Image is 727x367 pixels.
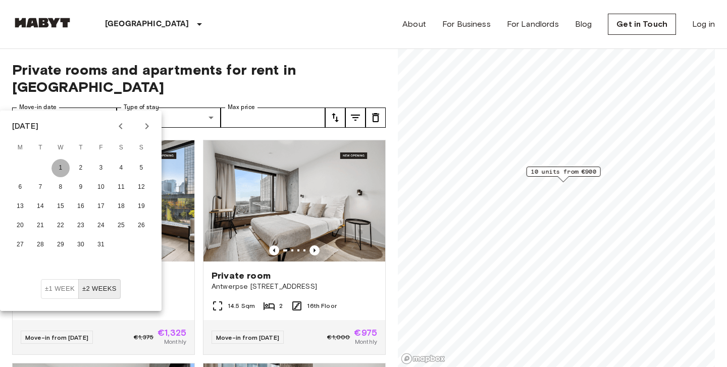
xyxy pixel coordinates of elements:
div: Map marker [527,167,601,182]
span: €975 [354,328,377,337]
button: 4 [112,159,130,177]
a: Log in [692,18,715,30]
button: 5 [132,159,150,177]
span: Saturday [112,138,130,158]
button: 11 [112,178,130,196]
button: 24 [92,217,110,235]
span: Thursday [72,138,90,158]
button: 10 [92,178,110,196]
p: [GEOGRAPHIC_DATA] [105,18,189,30]
img: Marketing picture of unit BE-23-003-063-002 [203,140,385,261]
a: For Landlords [507,18,559,30]
button: 15 [51,197,70,216]
span: Tuesday [31,138,49,158]
button: tune [325,108,345,128]
label: Type of stay [124,103,159,112]
button: 25 [112,217,130,235]
button: 8 [51,178,70,196]
button: Next month [138,118,155,135]
span: Monthly [355,337,377,346]
button: tune [345,108,366,128]
button: 12 [132,178,150,196]
button: 23 [72,217,90,235]
button: 6 [11,178,29,196]
span: Friday [92,138,110,158]
label: Move-in date [19,103,57,112]
button: 26 [132,217,150,235]
button: 21 [31,217,49,235]
div: [DATE] [12,120,38,132]
button: Previous image [269,245,279,255]
span: Move-in from [DATE] [216,334,279,341]
span: 14.5 Sqm [228,301,255,310]
button: 28 [31,236,49,254]
button: 14 [31,197,49,216]
button: Previous month [112,118,129,135]
span: Sunday [132,138,150,158]
button: 22 [51,217,70,235]
span: €1,000 [327,333,350,342]
button: 9 [72,178,90,196]
span: Private rooms and apartments for rent in [GEOGRAPHIC_DATA] [12,61,386,95]
button: 17 [92,197,110,216]
a: About [402,18,426,30]
span: €1,375 [134,333,153,342]
button: 7 [31,178,49,196]
span: 16th Floor [307,301,337,310]
label: Max price [228,103,255,112]
a: Mapbox logo [401,353,445,364]
a: Get in Touch [608,14,676,35]
button: 29 [51,236,70,254]
button: 1 [51,159,70,177]
button: Previous image [309,245,320,255]
button: 3 [92,159,110,177]
button: ±1 week [41,279,79,299]
button: tune [366,108,386,128]
button: 19 [132,197,150,216]
span: Move-in from [DATE] [25,334,88,341]
span: 10 units from €900 [531,167,596,176]
span: 2 [279,301,283,310]
button: ±2 weeks [78,279,121,299]
span: €1,325 [158,328,186,337]
button: 18 [112,197,130,216]
span: Private room [212,270,271,282]
button: 30 [72,236,90,254]
img: Habyt [12,18,73,28]
a: Blog [575,18,592,30]
span: Wednesday [51,138,70,158]
div: Move In Flexibility [41,279,121,299]
span: Monday [11,138,29,158]
span: Antwerpse [STREET_ADDRESS] [212,282,377,292]
a: Marketing picture of unit BE-23-003-063-002Previous imagePrevious imagePrivate roomAntwerpse [STR... [203,140,386,355]
button: 13 [11,197,29,216]
a: For Business [442,18,491,30]
button: 2 [72,159,90,177]
button: 20 [11,217,29,235]
button: 16 [72,197,90,216]
button: 27 [11,236,29,254]
button: 31 [92,236,110,254]
span: Monthly [164,337,186,346]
